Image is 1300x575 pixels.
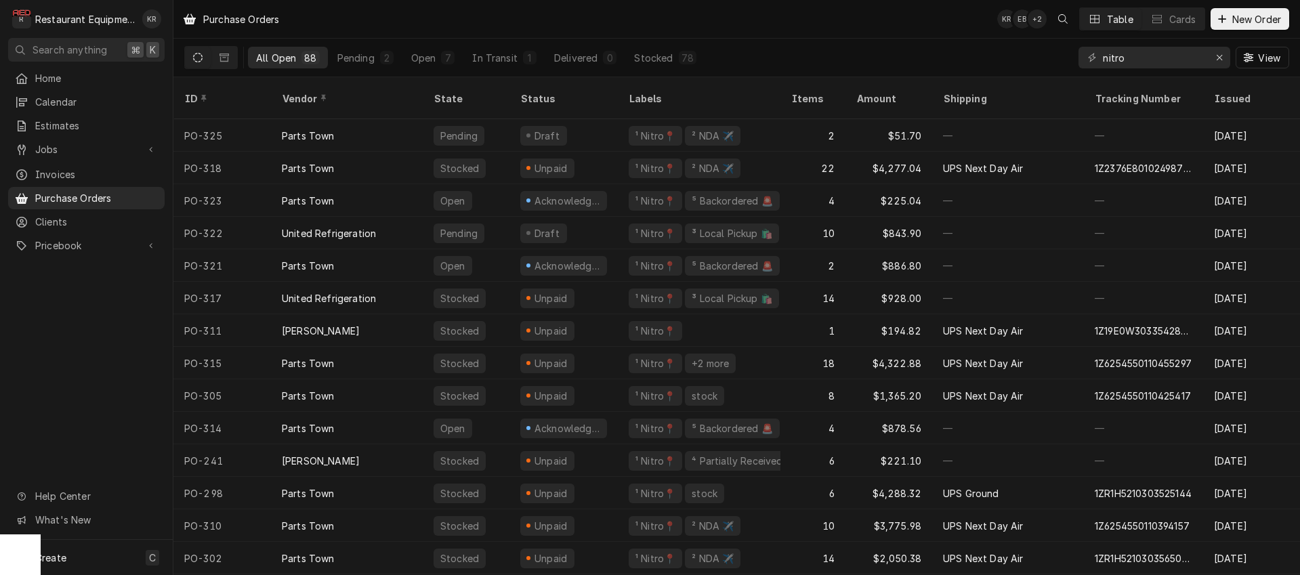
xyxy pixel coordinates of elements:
div: UPS Next Day Air [943,324,1024,338]
div: Restaurant Equipment Diagnostics [35,12,135,26]
div: Unpaid [532,161,569,175]
div: 2 [780,119,845,152]
div: ¹ Nitro📍 [634,324,677,338]
div: Stocked [439,551,480,566]
div: UPS Next Day Air [943,551,1024,566]
div: — [1084,119,1203,152]
div: 1ZR1H5210303525144 [1095,486,1192,501]
div: UPS Next Day Air [943,389,1024,403]
div: 18 [780,347,845,379]
div: State [434,91,499,106]
div: ¹ Nitro📍 [634,454,677,468]
div: $2,050.38 [845,542,932,574]
div: +2 more [690,356,730,370]
span: What's New [35,513,156,527]
span: K [150,43,156,57]
div: ⁵ Backordered 🚨 [690,259,774,273]
div: UPS Next Day Air [943,356,1024,370]
div: Restaurant Equipment Diagnostics's Avatar [12,9,31,28]
div: ¹ Nitro📍 [634,356,677,370]
div: ¹ Nitro📍 [634,486,677,501]
div: Pending [439,129,479,143]
div: Parts Town [282,551,335,566]
div: Cards [1169,12,1196,26]
div: — [932,119,1084,152]
span: Clients [35,215,158,229]
div: 0 [606,51,614,65]
div: Stocked [439,519,480,533]
div: $221.10 [845,444,932,477]
div: 2 [780,249,845,282]
div: ² NDA ✈️ [690,129,735,143]
div: ¹ Nitro📍 [634,421,677,435]
div: UPS Next Day Air [943,519,1024,533]
div: Open [439,259,467,273]
div: — [932,444,1084,477]
div: $3,775.98 [845,509,932,542]
div: ³ Local Pickup 🛍️ [690,226,774,240]
div: Parts Town [282,519,335,533]
div: Delivered [554,51,597,65]
button: View [1236,47,1289,68]
div: ¹ Nitro📍 [634,291,677,305]
div: Unpaid [532,324,569,338]
div: $4,322.88 [845,347,932,379]
span: ⌘ [131,43,140,57]
div: — [932,249,1084,282]
div: Stocked [634,51,673,65]
div: Unpaid [532,454,569,468]
div: Kelli Robinette's Avatar [997,9,1016,28]
div: 14 [780,282,845,314]
div: $886.80 [845,249,932,282]
a: Home [8,67,165,89]
div: PO-310 [173,509,271,542]
span: Calendar [35,95,158,109]
div: EB [1013,9,1032,28]
div: — [932,282,1084,314]
span: View [1255,51,1283,65]
div: — [1084,444,1203,477]
div: ⁵ Backordered 🚨 [690,194,774,208]
div: ¹ Nitro📍 [634,194,677,208]
div: PO-315 [173,347,271,379]
div: Acknowledged [533,259,602,273]
div: 8 [780,379,845,412]
a: Clients [8,211,165,233]
div: Stocked [439,291,480,305]
div: $878.56 [845,412,932,444]
div: + 2 [1028,9,1047,28]
div: Parts Town [282,161,335,175]
div: 7 [444,51,452,65]
div: PO-325 [173,119,271,152]
div: Acknowledged [533,194,602,208]
div: Stocked [439,324,480,338]
div: ¹ Nitro📍 [634,389,677,403]
div: ³ Local Pickup 🛍️ [690,291,774,305]
span: New Order [1230,12,1284,26]
button: Erase input [1209,47,1230,68]
div: UPS Next Day Air [943,161,1024,175]
span: Jobs [35,142,138,156]
div: — [932,412,1084,444]
div: 78 [682,51,694,65]
div: Tracking Number [1095,91,1192,106]
div: UPS Ground [943,486,999,501]
div: Stocked [439,161,480,175]
input: Keyword search [1103,47,1204,68]
div: Status [520,91,604,106]
div: Acknowledged [533,421,602,435]
div: PO-241 [173,444,271,477]
div: $225.04 [845,184,932,217]
div: $1,365.20 [845,379,932,412]
div: Stocked [439,486,480,501]
div: ² NDA ✈️ [690,161,735,175]
button: Open search [1052,8,1074,30]
div: ¹ Nitro📍 [634,519,677,533]
div: — [932,217,1084,249]
div: $928.00 [845,282,932,314]
a: Estimates [8,114,165,137]
div: Unpaid [532,356,569,370]
div: $843.90 [845,217,932,249]
div: Unpaid [532,519,569,533]
div: Stocked [439,454,480,468]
